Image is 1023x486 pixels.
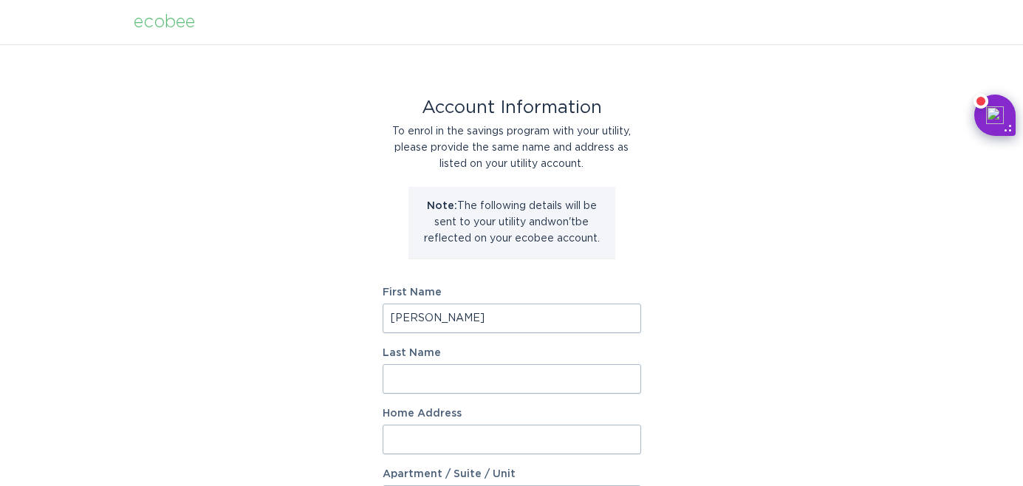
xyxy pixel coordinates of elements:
label: Last Name [383,348,641,358]
p: The following details will be sent to your utility and won't be reflected on your ecobee account. [420,198,604,247]
div: ecobee [134,14,195,30]
label: Home Address [383,408,641,419]
label: First Name [383,287,641,298]
div: Account Information [383,100,641,116]
div: To enrol in the savings program with your utility, please provide the same name and address as li... [383,123,641,172]
strong: Note: [427,201,457,211]
label: Apartment / Suite / Unit [383,469,641,479]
